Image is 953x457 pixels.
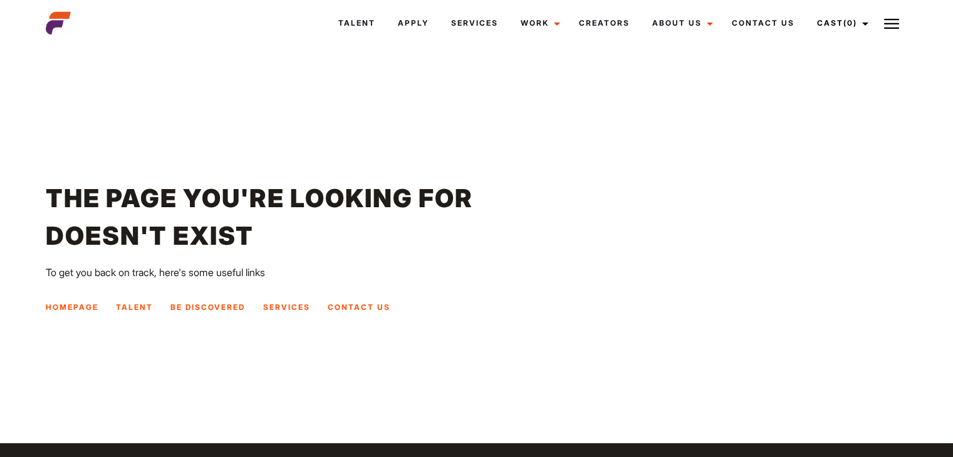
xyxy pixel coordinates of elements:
a: Homepage [46,302,98,312]
a: Cast(0) [806,6,876,40]
a: Creators [568,6,641,40]
a: Contact Us [721,6,806,40]
img: Burger icon [884,16,899,31]
a: Work [509,6,568,40]
a: About Us [641,6,721,40]
p: To get you back on track, here's some useful links [46,265,907,280]
a: Services [440,6,509,40]
a: Talent [327,6,387,40]
a: Services [263,302,310,312]
a: Apply [387,6,440,40]
img: cropped-aefm-brand-fav-22-square.png [46,11,71,36]
a: Contact Us [328,302,390,312]
a: Be Discovered [170,302,245,312]
h1: The page you're looking for doesn't exist [46,180,477,255]
a: Talent [116,302,153,312]
span: (0) [843,18,857,28]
